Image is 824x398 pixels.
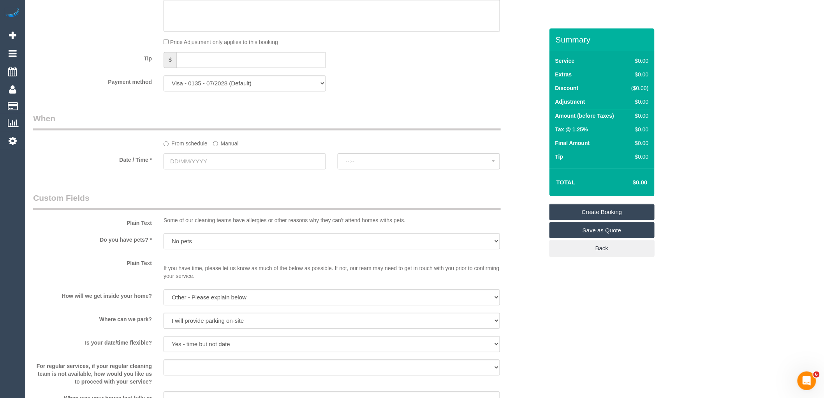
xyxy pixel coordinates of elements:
label: Tip [555,153,563,161]
div: ($0.00) [628,84,649,92]
div: $0.00 [628,71,649,78]
label: Extras [555,71,572,78]
a: Save as Quote [549,222,655,239]
label: Final Amount [555,139,590,147]
label: Discount [555,84,579,92]
label: Payment method [27,75,158,86]
div: $0.00 [628,153,649,161]
div: $0.00 [628,112,649,120]
legend: When [33,113,501,130]
span: Price Adjustment only applies to this booking [170,39,278,45]
img: Automaid Logo [5,8,20,19]
div: $0.00 [628,98,649,106]
iframe: Intercom live chat [798,371,816,390]
label: For regular services, if your regular cleaning team is not available, how would you like us to pr... [27,359,158,386]
a: Back [549,240,655,256]
legend: Custom Fields [33,192,501,210]
h4: $0.00 [609,179,647,186]
span: $ [164,52,176,68]
a: Create Booking [549,204,655,220]
input: Manual [213,141,218,146]
span: 6 [813,371,820,378]
label: Tax @ 1.25% [555,126,588,133]
div: $0.00 [628,57,649,65]
label: Do you have pets? * [27,233,158,244]
strong: Total [556,179,576,186]
input: From schedule [164,141,169,146]
label: Where can we park? [27,313,158,323]
span: --:-- [346,158,492,164]
label: From schedule [164,137,208,147]
label: Adjustment [555,98,585,106]
label: Manual [213,137,239,147]
label: Amount (before Taxes) [555,112,614,120]
label: Plain Text [27,256,158,267]
label: Tip [27,52,158,62]
label: How will we get inside your home? [27,289,158,300]
button: --:-- [338,153,500,169]
label: Is your date/time flexible? [27,336,158,347]
h3: Summary [556,35,651,44]
div: $0.00 [628,139,649,147]
label: Plain Text [27,216,158,227]
p: Some of our cleaning teams have allergies or other reasons why they can't attend homes withs pets. [164,216,500,224]
input: DD/MM/YYYY [164,153,326,169]
label: Service [555,57,575,65]
label: Date / Time * [27,153,158,164]
div: $0.00 [628,126,649,133]
p: If you have time, please let us know as much of the below as possible. If not, our team may need ... [164,256,500,280]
